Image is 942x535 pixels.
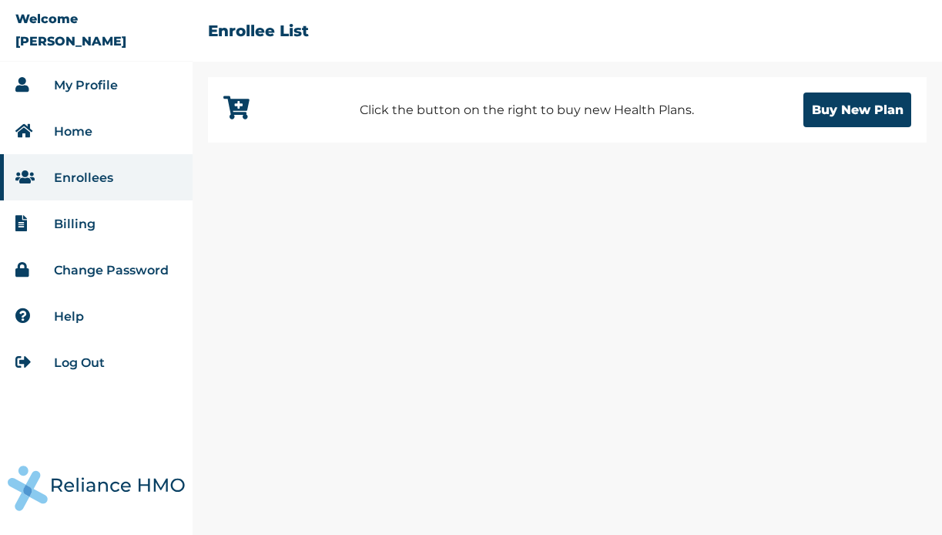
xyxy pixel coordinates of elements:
a: Home [54,124,92,139]
p: Click the button on the right to buy new Health Plans. [360,101,694,119]
button: Buy New Plan [803,93,911,127]
a: Help [54,309,84,324]
a: Enrollees [54,170,113,185]
a: Log Out [54,355,105,370]
p: [PERSON_NAME] [15,34,126,49]
a: My Profile [54,78,118,93]
a: Billing [54,217,96,231]
h2: Enrollee List [208,22,309,40]
a: Change Password [54,263,169,278]
p: Welcome [15,12,78,26]
img: RelianceHMO's Logo [8,466,185,511]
